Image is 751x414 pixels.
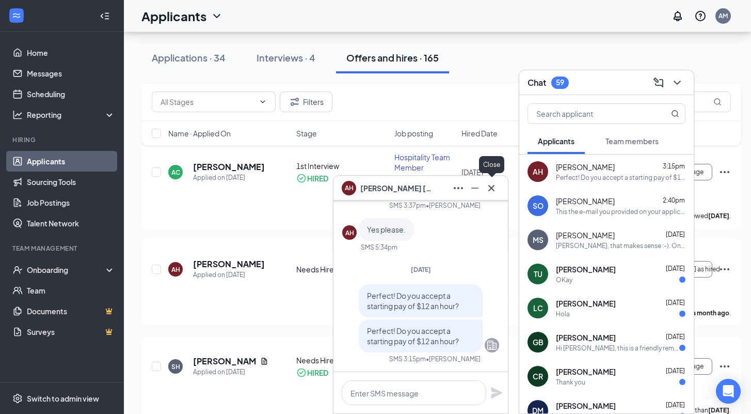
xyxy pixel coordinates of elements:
svg: WorkstreamLogo [11,10,22,21]
span: [DATE] [666,401,685,409]
div: Hi [PERSON_NAME], this is a friendly reminder. Your meeting with [DEMOGRAPHIC_DATA]-fil-A for Hos... [556,344,679,352]
span: [DATE] [411,266,431,273]
span: [PERSON_NAME] [556,366,616,377]
svg: Ellipses [718,166,731,178]
span: Perfect! Do you accept a starting pay of $12 an hour? [367,291,459,311]
div: This the e-mail you provided on your application:[EMAIL_ADDRESS][DOMAIN_NAME] [556,207,685,216]
b: [DATE] [708,406,729,414]
svg: Ellipses [452,182,465,194]
span: [DATE] [461,167,483,177]
div: AM [718,11,728,20]
button: Plane [490,387,503,399]
button: ComposeMessage [650,74,667,91]
div: Applied on [DATE] [193,270,265,280]
span: [PERSON_NAME] [556,162,615,172]
svg: Collapse [100,11,110,21]
div: AH [345,228,354,237]
a: Job Postings [27,192,115,213]
div: Needs Hired [296,264,388,274]
span: Name · Applied On [168,128,231,139]
div: 1st Interview [296,161,388,171]
span: • [PERSON_NAME] [426,355,481,363]
a: Applicants [27,151,115,172]
span: Team members [605,136,659,146]
svg: Analysis [12,110,23,120]
button: Cross [483,180,500,196]
div: 59 [556,78,564,87]
div: Hola [556,310,570,318]
div: Interviews · 4 [257,51,315,64]
button: Filter Filters [280,91,332,112]
button: [PERSON_NAME] as hired [652,261,712,278]
div: Onboarding [27,265,106,275]
svg: ChevronDown [211,10,223,22]
span: Job posting [394,128,433,139]
span: [DATE] [666,367,685,375]
div: Needs Hired [296,355,388,365]
div: SO [533,201,544,211]
svg: Ellipses [718,263,731,275]
span: [PERSON_NAME] [556,230,615,240]
span: Stage [296,128,317,139]
span: 2:40pm [663,196,685,204]
a: Team [27,280,115,301]
div: [GEOGRAPHIC_DATA] (O ... [394,175,455,192]
div: SMS 3:15pm [389,355,426,363]
span: [DATE] [666,265,685,272]
svg: MagnifyingGlass [671,110,679,118]
h5: [PERSON_NAME] [193,356,256,367]
div: Perfect! Do you accept a starting pay of $12 an hour? [556,173,685,182]
span: [DATE] [666,333,685,341]
b: a month ago [692,309,729,317]
div: Team Management [12,244,113,253]
div: Close [479,156,504,173]
a: Sourcing Tools [27,172,115,192]
input: Search applicant [528,104,650,124]
div: HIRED [307,367,328,378]
h3: Chat [528,77,546,88]
div: SMS 3:37pm [389,201,426,210]
button: ChevronDown [669,74,685,91]
span: Applicants [538,136,574,146]
a: Scheduling [27,84,115,104]
div: SMS 5:34pm [361,243,397,252]
a: SurveysCrown [27,321,115,342]
div: Applied on [DATE] [193,367,268,377]
a: Home [27,42,115,63]
div: Reporting [27,110,116,120]
span: 3:15pm [663,162,685,170]
svg: ComposeMessage [652,76,665,89]
svg: CheckmarkCircle [296,367,307,378]
div: SH [171,362,180,371]
svg: CheckmarkCircle [296,173,307,183]
h5: [PERSON_NAME] [193,258,265,270]
span: [DATE] [666,299,685,306]
div: AC [171,168,180,177]
a: Messages [27,63,115,84]
div: AH [533,166,543,177]
span: Perfect! Do you accept a starting pay of $12 an hour? [367,326,459,346]
svg: UserCheck [12,265,23,275]
div: LC [533,303,543,313]
svg: Cross [485,182,498,194]
span: [PERSON_NAME] [556,196,615,206]
span: Hired Date [461,128,498,139]
svg: Filter [289,96,301,108]
span: [PERSON_NAME] [556,401,616,411]
div: GB [533,337,544,347]
a: Talent Network [27,213,115,234]
div: Switch to admin view [27,393,99,404]
div: MS [533,235,544,245]
div: OKay [556,275,572,284]
svg: Ellipses [718,360,731,373]
input: All Stages [161,96,254,108]
b: [DATE] [708,212,729,220]
div: Applied on [DATE] [193,173,265,183]
button: Ellipses [450,180,467,196]
svg: Document [260,357,268,365]
div: Offers and hires · 165 [346,51,439,64]
svg: ChevronDown [671,76,683,89]
svg: QuestionInfo [694,10,707,22]
div: Applications · 34 [152,51,226,64]
span: • [PERSON_NAME] [426,201,481,210]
